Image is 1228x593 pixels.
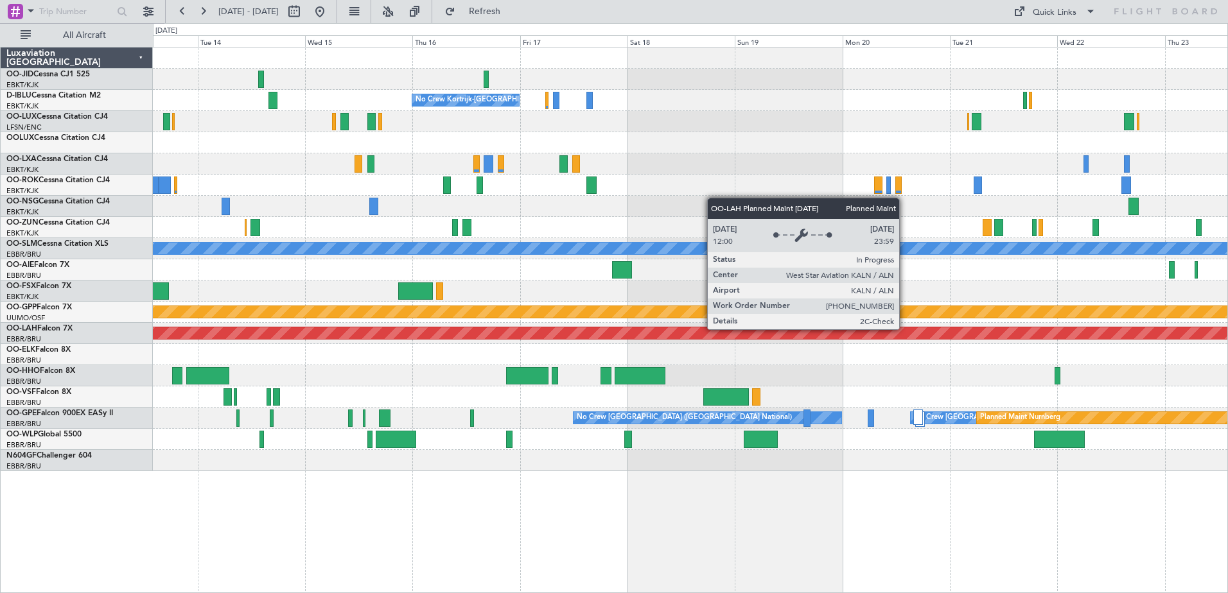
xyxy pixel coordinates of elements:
[843,35,950,47] div: Mon 20
[6,219,110,227] a: OO-ZUNCessna Citation CJ4
[1033,6,1076,19] div: Quick Links
[6,240,109,248] a: OO-SLMCessna Citation XLS
[6,304,37,311] span: OO-GPP
[6,198,110,205] a: OO-NSGCessna Citation CJ4
[6,165,39,175] a: EBKT/KJK
[14,25,139,46] button: All Aircraft
[6,134,105,142] a: OOLUXCessna Citation CJ4
[6,419,41,429] a: EBBR/BRU
[6,356,41,365] a: EBBR/BRU
[6,452,92,460] a: N604GFChallenger 604
[520,35,627,47] div: Fri 17
[458,7,512,16] span: Refresh
[155,26,177,37] div: [DATE]
[6,198,39,205] span: OO-NSG
[305,35,412,47] div: Wed 15
[6,431,38,438] span: OO-WLP
[6,367,75,375] a: OO-HHOFalcon 8X
[6,71,90,78] a: OO-JIDCessna CJ1 525
[6,155,37,163] span: OO-LXA
[6,304,72,311] a: OO-GPPFalcon 7X
[6,176,39,184] span: OO-ROK
[6,388,71,396] a: OO-VSFFalcon 8X
[6,367,40,375] span: OO-HHO
[735,35,842,47] div: Sun 19
[6,250,41,259] a: EBBR/BRU
[6,176,110,184] a: OO-ROKCessna Citation CJ4
[39,2,113,21] input: Trip Number
[6,325,73,332] a: OO-LAHFalcon 7X
[6,440,41,450] a: EBBR/BRU
[980,408,1060,427] div: Planned Maint Nurnberg
[6,271,41,280] a: EBBR/BRU
[6,240,37,248] span: OO-SLM
[6,92,101,99] a: D-IBLUCessna Citation M2
[950,35,1057,47] div: Tue 21
[6,261,34,269] span: OO-AIE
[6,123,42,132] a: LFSN/ENC
[6,398,41,408] a: EBBR/BRU
[6,113,108,121] a: OO-LUXCessna Citation CJ4
[6,409,37,417] span: OO-GPE
[6,134,34,142] span: OOLUX
[416,90,548,110] div: No Crew Kortrijk-[GEOGRAPHIC_DATA]
[6,228,39,238] a: EBKT/KJK
[412,35,520,47] div: Thu 16
[6,282,36,290] span: OO-FSX
[6,431,82,438] a: OO-WLPGlobal 5500
[6,292,39,302] a: EBKT/KJK
[6,334,41,344] a: EBBR/BRU
[6,282,71,290] a: OO-FSXFalcon 7X
[33,31,136,40] span: All Aircraft
[6,207,39,217] a: EBKT/KJK
[218,6,279,17] span: [DATE] - [DATE]
[6,219,39,227] span: OO-ZUN
[1057,35,1164,47] div: Wed 22
[6,71,33,78] span: OO-JID
[198,35,305,47] div: Tue 14
[577,408,792,427] div: No Crew [GEOGRAPHIC_DATA] ([GEOGRAPHIC_DATA] National)
[6,409,113,417] a: OO-GPEFalcon 900EX EASy II
[627,35,735,47] div: Sat 18
[6,388,36,396] span: OO-VSF
[6,377,41,386] a: EBBR/BRU
[6,346,35,354] span: OO-ELK
[6,461,41,471] a: EBBR/BRU
[6,80,39,90] a: EBKT/KJK
[6,452,37,460] span: N604GF
[1007,1,1102,22] button: Quick Links
[6,346,71,354] a: OO-ELKFalcon 8X
[6,325,37,332] span: OO-LAH
[6,155,108,163] a: OO-LXACessna Citation CJ4
[6,92,31,99] span: D-IBLU
[439,1,516,22] button: Refresh
[6,101,39,111] a: EBKT/KJK
[6,261,69,269] a: OO-AIEFalcon 7X
[6,113,37,121] span: OO-LUX
[6,186,39,196] a: EBKT/KJK
[6,313,45,323] a: UUMO/OSF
